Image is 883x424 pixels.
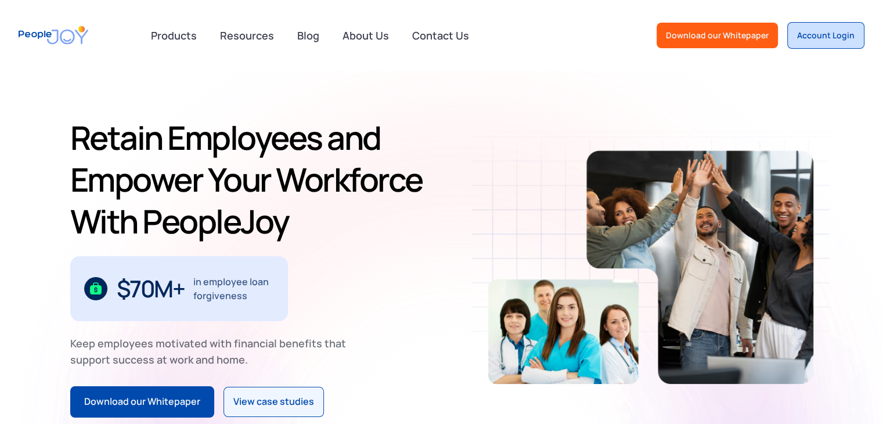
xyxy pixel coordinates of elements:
[787,22,864,49] a: Account Login
[70,335,356,368] div: Keep employees motivated with financial benefits that support success at work and home.
[70,117,437,242] h1: Retain Employees and Empower Your Workforce With PeopleJoy
[233,394,314,409] div: View case studies
[70,256,288,321] div: 1 / 3
[797,30,855,41] div: Account Login
[336,23,396,48] a: About Us
[657,23,778,48] a: Download our Whitepaper
[193,275,274,303] div: in employee loan forgiveness
[70,386,214,418] a: Download our Whitepaper
[144,24,204,47] div: Products
[405,23,476,48] a: Contact Us
[19,19,88,52] a: home
[488,279,639,384] img: Retain-Employees-PeopleJoy
[84,394,200,409] div: Download our Whitepaper
[290,23,326,48] a: Blog
[213,23,281,48] a: Resources
[666,30,769,41] div: Download our Whitepaper
[586,150,813,384] img: Retain-Employees-PeopleJoy
[224,387,324,417] a: View case studies
[117,279,185,298] div: $70M+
